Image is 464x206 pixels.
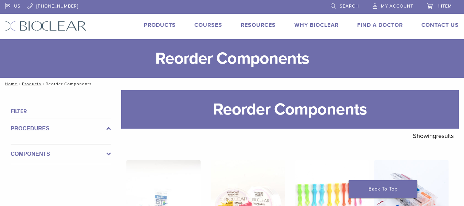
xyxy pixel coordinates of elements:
[194,22,222,29] a: Courses
[413,129,454,143] p: Showing results
[11,124,111,133] label: Procedures
[381,3,413,9] span: My Account
[144,22,176,29] a: Products
[357,22,403,29] a: Find A Doctor
[121,90,459,129] h1: Reorder Components
[349,180,417,198] a: Back To Top
[3,82,18,86] a: Home
[18,82,22,86] span: /
[438,3,452,9] span: 1 item
[41,82,46,86] span: /
[22,82,41,86] a: Products
[5,21,87,31] img: Bioclear
[241,22,276,29] a: Resources
[340,3,359,9] span: Search
[294,22,339,29] a: Why Bioclear
[11,107,111,116] h4: Filter
[11,150,111,158] label: Components
[421,22,459,29] a: Contact Us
